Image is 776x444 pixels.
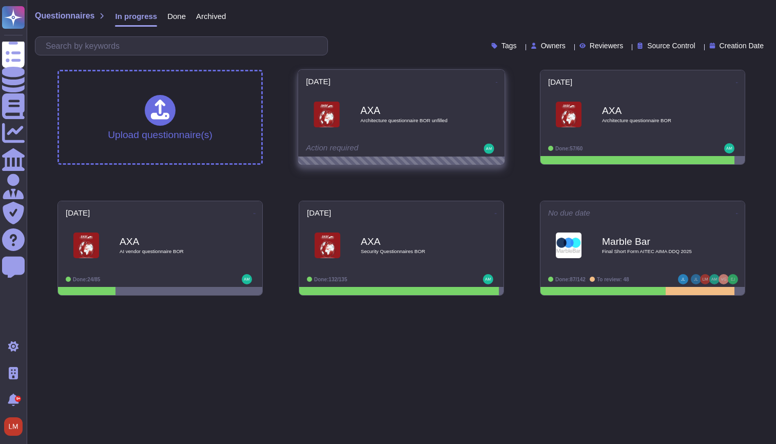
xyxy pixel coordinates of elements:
[35,12,94,20] span: Questionnaires
[306,144,433,154] div: Action required
[484,144,494,154] img: user
[724,143,734,153] img: user
[73,233,99,258] img: Logo
[360,106,464,115] b: AXA
[555,277,586,282] span: Done: 87/142
[700,274,710,284] img: user
[66,209,90,217] span: [DATE]
[306,78,331,85] span: [DATE]
[483,274,493,284] img: user
[602,118,705,123] span: Architecture questionnaire BOR
[196,12,226,20] span: Archived
[541,42,566,49] span: Owners
[73,277,100,282] span: Done: 24/85
[602,249,705,254] span: Final Short Form AITEC AIMA DDQ 2025
[360,118,464,123] span: Architecture questionnaire BOR unfilled
[556,233,581,258] img: Logo
[4,417,23,436] img: user
[602,106,705,115] b: AXA
[167,12,186,20] span: Done
[2,415,30,438] button: user
[548,78,572,86] span: [DATE]
[120,237,222,246] b: AXA
[315,233,340,258] img: Logo
[555,146,583,151] span: Done: 57/60
[548,209,590,217] span: No due date
[314,102,340,128] img: Logo
[728,274,738,284] img: user
[678,274,688,284] img: user
[41,37,327,55] input: Search by keywords
[556,102,581,127] img: Logo
[307,209,331,217] span: [DATE]
[242,274,252,284] img: user
[115,12,157,20] span: In progress
[15,396,21,402] div: 9+
[709,274,720,284] img: user
[597,277,629,282] span: To review: 48
[120,249,222,254] span: AI vendor questionnaire BOR
[361,249,463,254] span: Security Questionnaires BOR
[647,42,695,49] span: Source Control
[314,277,347,282] span: Done: 132/135
[719,274,729,284] img: user
[361,237,463,246] b: AXA
[691,274,701,284] img: user
[602,237,705,246] b: Marble Bar
[590,42,623,49] span: Reviewers
[501,42,517,49] span: Tags
[108,95,212,140] div: Upload questionnaire(s)
[720,42,764,49] span: Creation Date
